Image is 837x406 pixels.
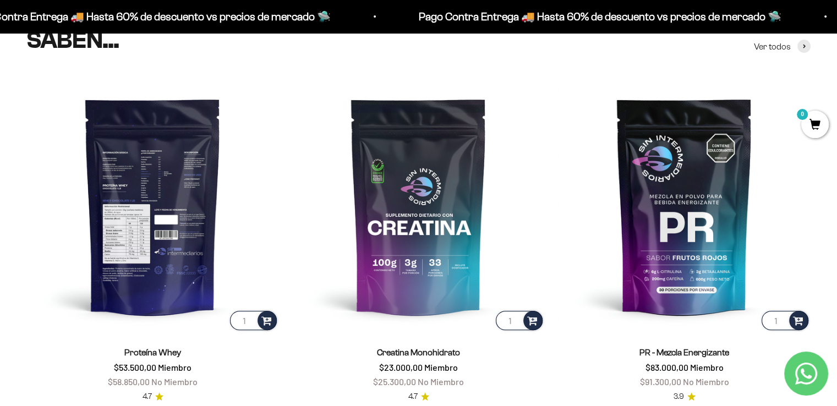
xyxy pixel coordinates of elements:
a: PR - Mezcla Energizante [639,348,729,357]
a: Proteína Whey [124,348,181,357]
span: $58.850,00 [108,376,150,387]
span: $53.500,00 [114,362,156,372]
span: $91.300,00 [640,376,681,387]
span: No Miembro [151,376,198,387]
span: 3.9 [674,391,684,403]
span: Miembro [690,362,724,372]
span: Ver todos [754,40,791,54]
a: 4.74.7 de 5.0 estrellas [143,391,163,403]
img: Proteína Whey [26,80,279,332]
a: 3.93.9 de 5.0 estrellas [674,391,696,403]
p: Pago Contra Entrega 🚚 Hasta 60% de descuento vs precios de mercado 🛸 [415,8,778,25]
a: Creatina Monohidrato [377,348,460,357]
span: $25.300,00 [373,376,416,387]
span: No Miembro [683,376,729,387]
span: 4.7 [408,391,418,403]
a: Ver todos [754,40,811,54]
a: 4.74.7 de 5.0 estrellas [408,391,429,403]
span: $83.000,00 [645,362,688,372]
a: 0 [801,119,829,131]
span: $23.000,00 [379,362,423,372]
span: Miembro [424,362,458,372]
span: No Miembro [418,376,464,387]
mark: 0 [796,108,809,121]
span: 4.7 [143,391,152,403]
span: Miembro [158,362,192,372]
